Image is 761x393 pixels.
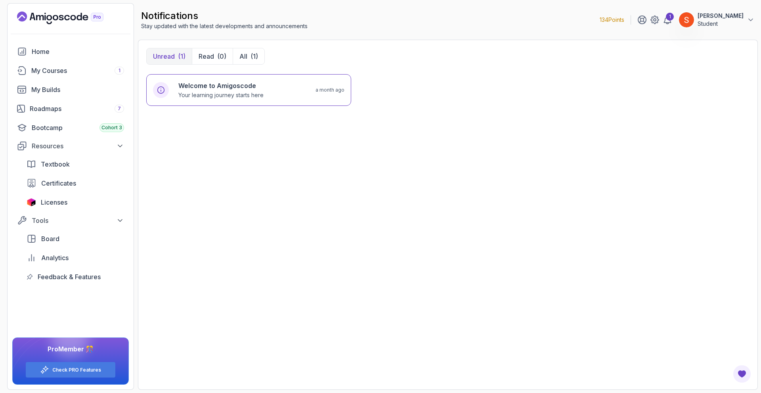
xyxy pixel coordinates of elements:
p: Stay updated with the latest developments and announcements [141,22,308,30]
div: Home [32,47,124,56]
p: Student [698,20,744,28]
span: Cohort 3 [101,125,122,131]
p: All [239,52,247,61]
a: board [22,231,129,247]
a: analytics [22,250,129,266]
p: 134 Points [600,16,624,24]
button: Resources [12,139,129,153]
span: 7 [118,105,121,112]
span: Feedback & Features [38,272,101,282]
div: (1) [250,52,258,61]
span: Licenses [41,197,67,207]
span: Board [41,234,59,243]
div: (0) [217,52,226,61]
a: feedback [22,269,129,285]
span: Textbook [41,159,70,169]
div: Bootcamp [32,123,124,132]
a: bootcamp [12,120,129,136]
div: My Courses [31,66,124,75]
button: All(1) [233,48,264,64]
p: Your learning journey starts here [178,91,264,99]
a: Check PRO Features [52,367,101,373]
span: 1 [119,67,120,74]
iframe: chat widget [712,343,761,381]
div: Roadmaps [30,104,124,113]
a: textbook [22,156,129,172]
p: [PERSON_NAME] [698,12,744,20]
p: a month ago [315,87,344,93]
button: Read(0) [192,48,233,64]
div: 1 [666,13,674,21]
a: Landing page [17,12,122,24]
div: My Builds [31,85,124,94]
p: Unread [153,52,175,61]
a: builds [12,82,129,98]
a: 1 [663,15,672,25]
img: user profile image [679,12,694,27]
span: Certificates [41,178,76,188]
button: Unread(1) [147,48,192,64]
h6: Welcome to Amigoscode [178,81,264,90]
a: certificates [22,175,129,191]
a: roadmaps [12,101,129,117]
div: (1) [178,52,185,61]
span: Analytics [41,253,69,263]
div: Tools [32,216,124,225]
p: Read [199,52,214,61]
button: Tools [12,213,129,228]
img: jetbrains icon [27,198,36,206]
div: Resources [32,141,124,151]
button: Check PRO Features [25,362,116,378]
h2: notifications [141,10,308,22]
a: licenses [22,194,129,210]
a: courses [12,63,129,79]
a: home [12,44,129,59]
button: user profile image[PERSON_NAME]Student [679,12,755,28]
